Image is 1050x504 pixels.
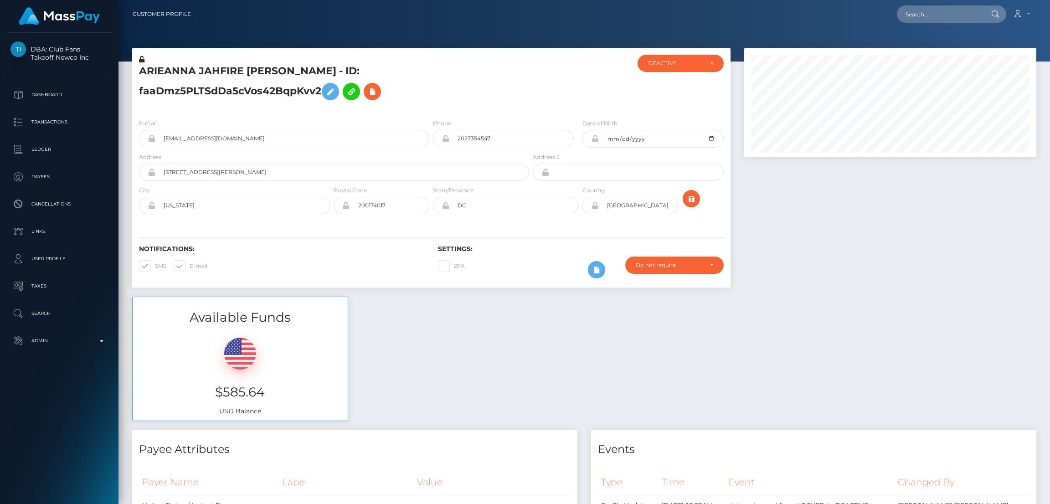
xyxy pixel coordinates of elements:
[7,45,112,62] span: DBA: Club Fans Takeoff Newco Inc
[10,41,26,57] img: Takeoff Newco Inc
[10,197,108,211] p: Cancellations
[433,186,474,195] label: State/Province
[659,470,725,495] th: Time
[725,470,895,495] th: Event
[897,5,983,23] input: Search...
[7,111,112,134] a: Transactions
[638,55,724,72] button: DEACTIVE
[139,186,150,195] label: City
[10,279,108,293] p: Taxes
[10,334,108,348] p: Admin
[279,470,414,495] th: Label
[139,442,571,458] h4: Payee Attributes
[139,470,279,495] th: Payer Name
[139,383,341,401] h3: $585.64
[7,329,112,352] a: Admin
[133,309,348,326] h3: Available Funds
[7,83,112,106] a: Dashboard
[224,338,256,370] img: USD.png
[648,60,703,67] div: DEACTIVE
[7,247,112,270] a: User Profile
[7,302,112,325] a: Search
[133,5,191,24] a: Customer Profile
[598,470,659,495] th: Type
[7,220,112,243] a: Links
[433,119,451,128] label: Phone
[533,153,560,161] label: Address 2
[10,143,108,156] p: Ledger
[10,115,108,129] p: Transactions
[438,260,465,272] label: 2FA
[636,262,703,269] div: Do not require
[10,252,108,266] p: User Profile
[19,7,100,25] img: MassPay Logo
[334,186,367,195] label: Postal Code
[582,119,618,128] label: Date of Birth
[7,193,112,216] a: Cancellations
[625,257,724,274] button: Do not require
[438,245,723,253] h6: Settings:
[582,186,605,195] label: Country
[133,326,348,421] div: USD Balance
[10,170,108,184] p: Payees
[414,470,571,495] th: Value
[7,165,112,188] a: Payees
[7,275,112,298] a: Taxes
[10,88,108,102] p: Dashboard
[139,245,424,253] h6: Notifications:
[598,442,1029,458] h4: Events
[139,119,157,128] label: E-mail
[139,260,166,272] label: SMS
[7,138,112,161] a: Ledger
[139,153,161,161] label: Address
[139,64,524,105] h5: ARIEANNA JAHFIRE [PERSON_NAME] - ID: faaDmz5PLTSdDa5cVos42BqpKvv2
[174,260,207,272] label: E-mail
[895,470,1029,495] th: Changed By
[10,307,108,320] p: Search
[10,225,108,238] p: Links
